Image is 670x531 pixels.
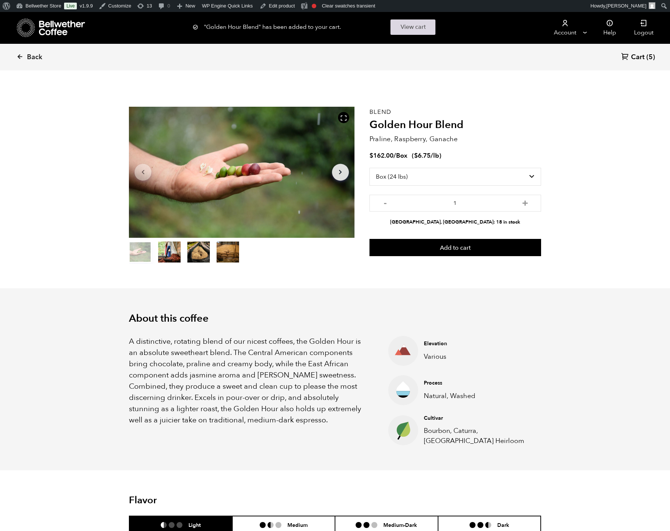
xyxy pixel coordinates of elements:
button: Add to cart [369,239,541,256]
p: Bourbon, Caturra, [GEOGRAPHIC_DATA] Heirloom [424,426,529,446]
h6: Dark [497,522,509,528]
span: / [393,151,396,160]
span: Back [27,53,42,62]
h2: Flavor [129,495,266,506]
h2: Golden Hour Blend [369,119,541,131]
a: View cart [390,19,435,35]
span: (5) [646,53,655,62]
p: Natural, Washed [424,391,529,401]
h6: Medium [287,522,308,528]
h6: Medium-Dark [383,522,417,528]
h2: About this coffee [129,313,541,325]
div: Focus keyphrase not set [312,4,316,8]
h6: Light [188,522,201,528]
p: Praline, Raspberry, Ganache [369,134,541,144]
span: $ [369,151,373,160]
bdi: 6.75 [414,151,431,160]
h4: Process [424,379,529,387]
span: [PERSON_NAME] [606,3,646,9]
h4: Cultivar [424,415,529,422]
span: /lb [431,151,439,160]
li: [GEOGRAPHIC_DATA], [GEOGRAPHIC_DATA]: 18 in stock [369,219,541,226]
button: - [381,198,390,206]
h4: Elevation [424,340,529,348]
p: Various [424,352,529,362]
bdi: 162.00 [369,151,393,160]
span: Box [396,151,407,160]
a: Cart (5) [621,52,655,63]
a: Live [64,3,77,9]
button: + [520,198,530,206]
p: A distinctive, rotating blend of our nicest coffees, the Golden Hour is an absolute sweetheart bl... [129,336,369,426]
div: "Golden Hour Blend" has been added to your cart. [193,19,477,35]
span: ( ) [412,151,441,160]
span: $ [414,151,418,160]
span: Cart [631,53,645,62]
